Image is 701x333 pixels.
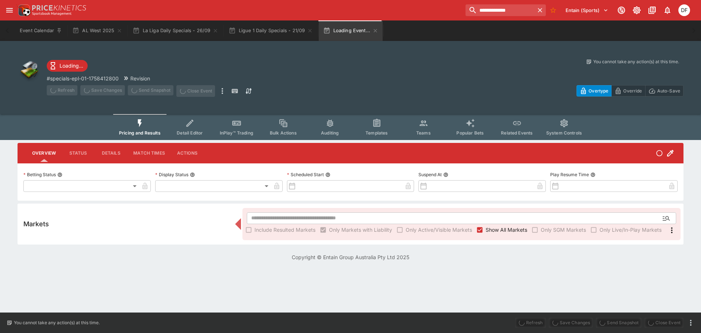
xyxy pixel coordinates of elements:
button: La Liga Daily Specials - 26/09 [128,20,223,41]
img: other.png [18,58,41,82]
button: Documentation [646,4,659,17]
p: Suspend At [418,171,442,178]
img: PriceKinetics [32,5,86,11]
button: Notifications [661,4,674,17]
span: Detail Editor [177,130,203,136]
p: Scheduled Start [287,171,324,178]
div: David Foster [678,4,690,16]
button: more [218,85,227,97]
span: InPlay™ Trading [220,130,253,136]
span: Only Live/In-Play Markets [600,226,662,234]
button: Display Status [190,172,195,177]
div: Event type filters [113,114,588,140]
button: Actions [171,144,204,162]
button: Loading Event... [319,20,383,41]
span: Auditing [321,130,339,136]
p: Copy To Clipboard [47,75,119,82]
button: David Foster [676,2,692,18]
svg: More [667,226,676,235]
span: Only Markets with Liability [329,226,392,234]
p: You cannot take any action(s) at this time. [14,319,100,326]
button: Connected to PK [615,4,628,17]
p: Play Resume Time [550,171,589,178]
div: Start From [576,85,683,97]
button: Ligue 1 Daily Specials - 21/09 [224,20,317,41]
span: Include Resulted Markets [254,226,315,234]
button: Overtype [576,85,612,97]
p: Override [623,87,642,95]
img: Sportsbook Management [32,12,72,15]
span: Teams [416,130,431,136]
button: Select Tenant [561,4,613,16]
button: Auto-Save [645,85,683,97]
button: Override [611,85,645,97]
button: Suspend At [443,172,448,177]
button: Details [95,144,127,162]
button: Status [62,144,95,162]
img: PriceKinetics Logo [16,3,31,18]
h5: Markets [23,220,49,228]
button: AL West 2025 [68,20,127,41]
button: Toggle light/dark mode [630,4,643,17]
span: Related Events [501,130,533,136]
button: Match Times [127,144,171,162]
button: Overview [26,144,62,162]
span: Pricing and Results [119,130,161,136]
p: Revision [130,75,150,82]
button: open drawer [3,4,16,17]
span: Templates [365,130,388,136]
span: Only Active/Visible Markets [406,226,472,234]
p: Display Status [155,171,188,178]
button: Event Calendar [15,20,66,41]
span: Show All Markets [486,226,527,234]
span: Bulk Actions [270,130,297,136]
button: more [686,318,695,327]
p: Loading... [60,62,83,69]
span: Popular Bets [456,130,484,136]
button: Betting Status [57,172,62,177]
span: Only SGM Markets [541,226,586,234]
p: Betting Status [23,171,56,178]
p: Overtype [589,87,608,95]
p: Auto-Save [657,87,680,95]
span: System Controls [546,130,582,136]
button: Play Resume Time [590,172,595,177]
button: Open [660,212,673,225]
button: No Bookmarks [547,4,559,16]
input: search [466,4,534,16]
p: You cannot take any action(s) at this time. [593,58,679,65]
button: Scheduled Start [325,172,330,177]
